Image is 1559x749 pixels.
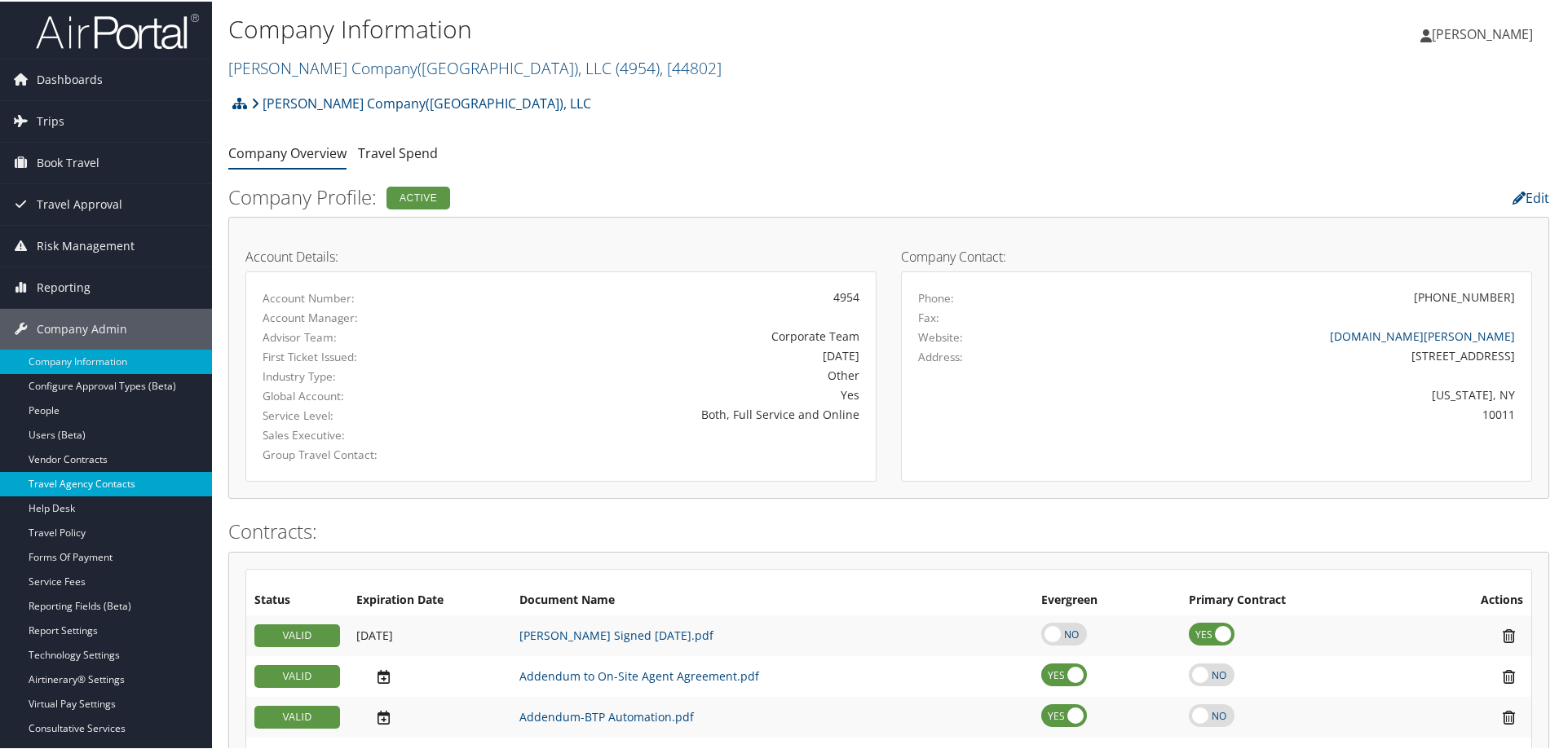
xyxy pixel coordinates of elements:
[348,584,511,614] th: Expiration Date
[918,308,939,324] label: Fax:
[470,365,859,382] div: Other
[356,626,393,641] span: [DATE]
[616,55,660,77] span: ( 4954 )
[470,326,859,343] div: Corporate Team
[228,182,1101,209] h2: Company Profile:
[37,224,135,265] span: Risk Management
[254,623,340,645] div: VALID
[263,425,445,442] label: Sales Executive:
[356,667,503,684] div: Add/Edit Date
[470,404,859,421] div: Both, Full Service and Online
[228,143,347,161] a: Company Overview
[263,347,445,363] label: First Ticket Issued:
[263,289,445,305] label: Account Number:
[511,584,1033,614] th: Document Name
[1495,626,1523,643] i: Remove Contract
[1495,707,1523,725] i: Remove Contract
[358,143,438,161] a: Travel Spend
[1414,287,1515,304] div: [PHONE_NUMBER]
[1411,584,1531,614] th: Actions
[37,58,103,99] span: Dashboards
[254,704,340,727] div: VALID
[519,707,694,723] a: Addendum-BTP Automation.pdf
[356,627,503,641] div: Add/Edit Date
[519,667,759,682] a: Addendum to On-Site Agent Agreement.pdf
[386,185,450,208] div: Active
[228,11,1109,45] h1: Company Information
[1033,584,1181,614] th: Evergreen
[660,55,722,77] span: , [ 44802 ]
[37,266,91,306] span: Reporting
[263,328,445,344] label: Advisor Team:
[1074,385,1516,402] div: [US_STATE], NY
[519,626,713,641] a: [PERSON_NAME] Signed [DATE].pdf
[37,183,122,223] span: Travel Approval
[1330,327,1515,342] a: [DOMAIN_NAME][PERSON_NAME]
[263,445,445,461] label: Group Travel Contact:
[263,386,445,403] label: Global Account:
[36,11,199,49] img: airportal-logo.png
[918,347,963,363] label: Address:
[228,516,1549,544] h2: Contracts:
[901,249,1532,262] h4: Company Contact:
[246,584,348,614] th: Status
[1495,667,1523,684] i: Remove Contract
[254,663,340,686] div: VALID
[37,141,99,182] span: Book Travel
[1074,404,1516,421] div: 10011
[1432,24,1533,42] span: [PERSON_NAME]
[228,55,722,77] a: [PERSON_NAME] Company([GEOGRAPHIC_DATA]), LLC
[1181,584,1411,614] th: Primary Contract
[356,707,503,725] div: Add/Edit Date
[1074,346,1516,363] div: [STREET_ADDRESS]
[251,86,591,118] a: [PERSON_NAME] Company([GEOGRAPHIC_DATA]), LLC
[37,99,64,140] span: Trips
[263,367,445,383] label: Industry Type:
[245,249,877,262] h4: Account Details:
[470,287,859,304] div: 4954
[470,385,859,402] div: Yes
[37,307,127,348] span: Company Admin
[263,406,445,422] label: Service Level:
[918,328,963,344] label: Website:
[1513,187,1549,205] a: Edit
[470,346,859,363] div: [DATE]
[263,308,445,324] label: Account Manager:
[918,289,954,305] label: Phone:
[1420,8,1549,57] a: [PERSON_NAME]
